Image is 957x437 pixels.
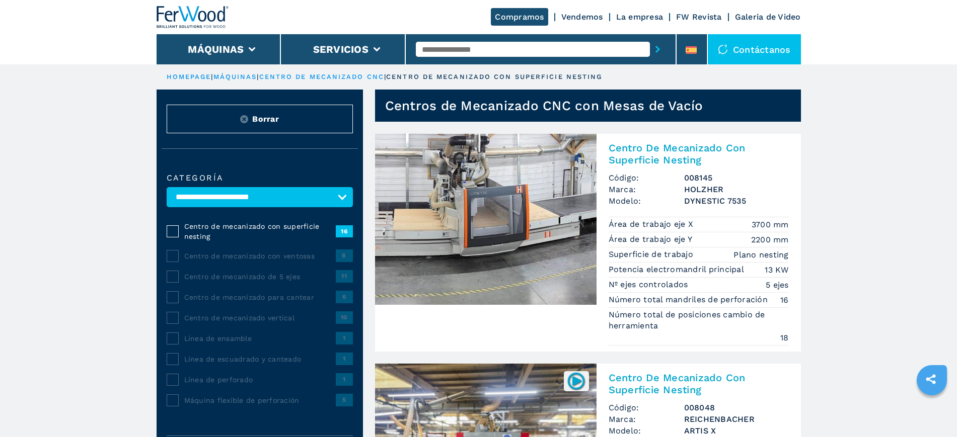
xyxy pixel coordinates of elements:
a: sharethis [918,367,943,392]
em: 5 ejes [766,279,789,291]
em: 3700 mm [752,219,789,230]
p: centro de mecanizado con superficie nesting [386,72,602,81]
span: Centro de mecanizado con ventosas [184,251,336,261]
img: Centro De Mecanizado Con Superficie Nesting HOLZHER DYNESTIC 7535 [375,134,597,305]
span: 1 [336,373,353,385]
span: Línea de perforado [184,375,336,385]
a: Compramos [491,8,548,26]
img: Ferwood [157,6,229,28]
button: ResetBorrar [167,105,353,133]
span: Código: [609,402,684,413]
a: Centro De Mecanizado Con Superficie Nesting HOLZHER DYNESTIC 7535Centro De Mecanizado Con Superfi... [375,134,801,352]
span: 16 [336,225,353,237]
label: categoría [167,174,353,182]
span: Máquina flexible de perforación [184,395,336,405]
a: Vendemos [561,12,603,22]
button: submit-button [650,38,666,61]
p: Superficie de trabajo [609,249,696,260]
span: Centro de mecanizado vertical [184,313,336,323]
a: FW Revista [676,12,722,22]
h3: 008048 [684,402,789,413]
p: Área de trabajo eje Y [609,234,695,245]
em: 18 [780,332,789,343]
h3: DYNESTIC 7535 [684,195,789,207]
span: 1 [336,332,353,344]
p: Nº ejes controlados [609,279,691,290]
span: 1 [336,353,353,365]
span: Línea de escuadrado y canteado [184,354,336,364]
h2: Centro De Mecanizado Con Superficie Nesting [609,142,789,166]
h3: REICHENBACHER [684,413,789,425]
h3: 008145 [684,172,789,184]
span: | [211,73,213,80]
h1: Centros de Mecanizado CNC con Mesas de Vacío [385,98,703,114]
p: Número total mandriles de perforación [609,294,771,305]
span: Marca: [609,184,684,195]
a: HOMEPAGE [167,73,211,80]
span: 5 [336,394,353,406]
h3: HOLZHER [684,184,789,195]
span: Centro de mecanizado con superficie nesting [184,221,336,241]
span: 11 [336,270,353,282]
span: 6 [336,291,353,303]
span: 8 [336,249,353,261]
img: Reset [240,115,248,123]
span: Marca: [609,413,684,425]
span: Centro de mecanizado de 5 ejes [184,272,336,282]
p: Número total de posiciones cambio de herramienta [609,309,789,332]
p: Potencia electromandril principal [609,264,747,275]
span: | [257,73,259,80]
span: | [384,73,386,80]
span: Línea de ensamble [184,333,336,343]
span: Borrar [252,113,279,125]
h3: ARTIS X [684,425,789,436]
span: Código: [609,172,684,184]
span: 10 [336,311,353,323]
iframe: Chat [914,392,949,429]
button: Máquinas [188,43,244,55]
a: Galeria de Video [735,12,801,22]
em: Plano nesting [733,249,788,260]
img: Contáctanos [718,44,728,54]
a: máquinas [213,73,257,80]
div: Contáctanos [708,34,801,64]
img: 008048 [566,371,586,391]
a: La empresa [616,12,664,22]
span: Modelo: [609,425,684,436]
h2: Centro De Mecanizado Con Superficie Nesting [609,372,789,396]
em: 16 [780,294,789,306]
span: Modelo: [609,195,684,207]
span: Centro de mecanizado para cantear [184,292,336,302]
p: Área de trabajo eje X [609,219,696,230]
button: Servicios [313,43,369,55]
em: 2200 mm [751,234,789,245]
a: centro de mecanizado cnc [259,73,384,80]
em: 13 KW [765,264,788,276]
